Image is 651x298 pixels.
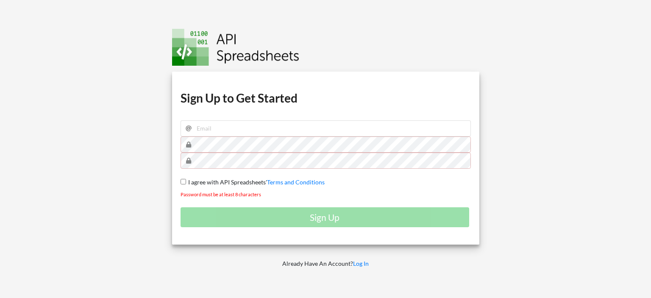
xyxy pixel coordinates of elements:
[181,90,471,106] h1: Sign Up to Get Started
[181,192,261,197] small: Password must be at least 8 characters
[267,178,325,186] a: Terms and Conditions
[181,120,471,136] input: Email
[172,29,299,66] img: Logo.png
[186,178,267,186] span: I agree with API Spreadsheets'
[166,259,485,268] p: Already Have An Account?
[353,260,369,267] a: Log In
